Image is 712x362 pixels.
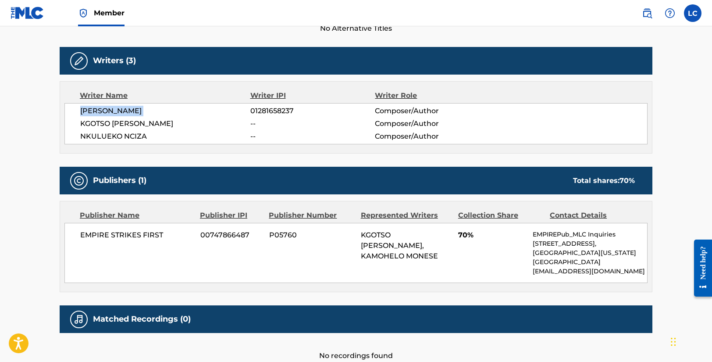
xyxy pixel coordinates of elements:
span: EMPIRE STRIKES FIRST [80,230,194,240]
div: Publisher Number [269,210,354,221]
span: NKULUEKO NCIZA [80,131,250,142]
img: Writers [74,56,84,66]
span: [PERSON_NAME] [80,106,250,116]
span: Composer/Author [375,131,488,142]
div: Drag [671,329,676,355]
span: Member [94,8,125,18]
div: Publisher IPI [200,210,262,221]
p: [EMAIL_ADDRESS][DOMAIN_NAME] [533,267,647,276]
div: Writer IPI [250,90,375,101]
span: KGOTSO [PERSON_NAME], KAMOHELO MONESE [361,231,438,260]
span: 00747866487 [200,230,263,240]
img: MLC Logo [11,7,44,19]
div: Contact Details [550,210,635,221]
div: Represented Writers [361,210,452,221]
a: Public Search [638,4,656,22]
img: search [642,8,652,18]
iframe: Resource Center [687,233,712,304]
span: -- [250,131,375,142]
div: Total shares: [573,176,635,186]
span: KGOTSO [PERSON_NAME] [80,118,250,129]
h5: Writers (3) [93,56,136,66]
span: 01281658237 [250,106,375,116]
span: Composer/Author [375,118,488,129]
span: P05760 [269,230,354,240]
p: [GEOGRAPHIC_DATA][US_STATE] [533,248,647,258]
span: -- [250,118,375,129]
span: 70% [458,230,526,240]
span: Composer/Author [375,106,488,116]
span: No Alternative Titles [60,23,652,34]
iframe: Chat Widget [668,320,712,362]
div: User Menu [684,4,701,22]
img: help [665,8,675,18]
div: Publisher Name [80,210,193,221]
img: Top Rightsholder [78,8,89,18]
h5: Matched Recordings (0) [93,314,191,324]
h5: Publishers (1) [93,176,146,186]
img: Matched Recordings [74,314,84,325]
div: Writer Role [375,90,488,101]
span: 70 % [619,176,635,185]
p: EMPIREPub_MLC Inquiries [533,230,647,239]
p: [STREET_ADDRESS], [533,239,647,248]
p: [GEOGRAPHIC_DATA] [533,258,647,267]
div: Collection Share [458,210,543,221]
div: No recordings found [60,333,652,361]
div: Writer Name [80,90,250,101]
div: Help [661,4,679,22]
img: Publishers [74,176,84,186]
